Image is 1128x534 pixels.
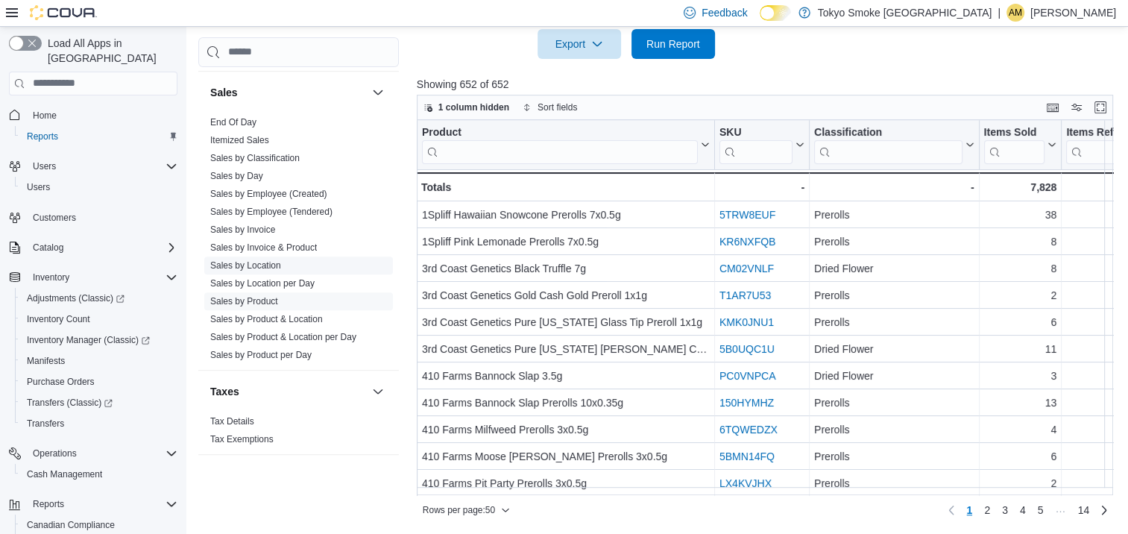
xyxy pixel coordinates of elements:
a: 6TQWEDZX [719,424,778,436]
a: Sales by Invoice & Product [210,242,317,253]
a: Page 3 of 14 [996,498,1014,522]
span: Users [27,181,50,193]
a: Tax Exemptions [210,434,274,445]
span: Operations [27,445,177,462]
button: Home [3,104,183,126]
div: 8 [983,233,1056,251]
a: Sales by Location per Day [210,278,315,289]
div: Items Ref [1066,125,1121,163]
img: Cova [30,5,97,20]
ul: Pagination for preceding grid [960,498,1095,522]
span: Home [33,110,57,122]
div: Prerolls [814,206,974,224]
div: 3rd Coast Genetics Pure [US_STATE] [PERSON_NAME] Cut 7g [422,340,710,358]
a: Sales by Product per Day [210,350,312,360]
button: Sales [369,84,387,101]
button: Transfers [15,413,183,434]
div: Totals [421,178,710,196]
div: Prerolls [814,394,974,412]
button: Cash Management [15,464,183,485]
a: Customers [27,209,82,227]
button: Export [538,29,621,59]
div: - [814,178,974,196]
a: Itemized Sales [210,135,269,145]
a: Page 2 of 14 [978,498,996,522]
span: Transfers (Classic) [21,394,177,412]
span: Inventory Manager (Classic) [21,331,177,349]
div: 3 [983,367,1056,385]
div: Dried Flower [814,260,974,277]
span: Inventory Manager (Classic) [27,334,150,346]
span: Sales by Invoice [210,224,275,236]
button: Reports [27,495,70,513]
a: Sales by Employee (Created) [210,189,327,199]
span: 5 [1038,503,1044,518]
span: Sales by Employee (Tendered) [210,206,333,218]
button: Enter fullscreen [1091,98,1109,116]
button: Inventory [3,267,183,288]
a: Sales by Location [210,260,281,271]
div: 7,828 [983,178,1056,196]
a: Sales by Product [210,296,278,307]
li: Skipping pages 6 to 13 [1049,503,1071,521]
span: 3 [1002,503,1008,518]
a: KR6NXFQB [719,236,775,248]
div: 6 [983,447,1056,465]
button: Sort fields [517,98,583,116]
div: Product [422,125,698,139]
span: 1 column hidden [438,101,509,113]
span: Sales by Location [210,260,281,271]
span: Rows per page : 50 [423,504,495,516]
a: PC0VNPCA [719,370,775,382]
span: Operations [33,447,77,459]
a: Adjustments (Classic) [15,288,183,309]
span: Export [546,29,612,59]
a: Cash Management [21,465,108,483]
p: [PERSON_NAME] [1030,4,1116,22]
span: 4 [1020,503,1026,518]
a: Tax Details [210,416,254,427]
a: Page 4 of 14 [1014,498,1032,522]
div: SKU [719,125,793,139]
p: | [998,4,1001,22]
a: Inventory Manager (Classic) [15,330,183,351]
button: Purchase Orders [15,371,183,392]
a: Users [21,178,56,196]
button: Taxes [369,383,387,400]
button: Taxes [210,384,366,399]
div: 410 Farms Bannock Slap Prerolls 10x0.35g [422,394,710,412]
div: Classification [814,125,962,139]
div: 3rd Coast Genetics Black Truffle 7g [422,260,710,277]
a: 5TRW8EUF [719,209,775,221]
div: Items Sold [983,125,1044,163]
span: Cash Management [21,465,177,483]
span: Adjustments (Classic) [21,289,177,307]
span: AM [1009,4,1022,22]
span: Sales by Day [210,170,263,182]
span: Reports [33,498,64,510]
div: SKU URL [719,125,793,163]
a: Home [27,107,63,125]
button: Operations [27,445,83,462]
a: LX4KVJHX [719,477,772,489]
div: 1Spliff Hawaiian Snowcone Prerolls 7x0.5g [422,206,710,224]
span: Catalog [33,242,63,254]
a: CM02VNLF [719,263,774,274]
button: Catalog [3,237,183,258]
span: Sales by Product & Location [210,313,323,325]
div: Classification [814,125,962,163]
div: Prerolls [814,286,974,304]
button: Run Report [631,29,715,59]
a: 5BMN14FQ [719,450,775,462]
a: Sales by Product & Location per Day [210,332,356,342]
button: Reports [15,126,183,147]
div: Prerolls [814,447,974,465]
span: Inventory Count [27,313,90,325]
button: Catalog [27,239,69,257]
a: Sales by Invoice [210,224,275,235]
p: Showing 652 of 652 [417,77,1121,92]
span: Tax Exemptions [210,433,274,445]
a: Reports [21,128,64,145]
div: Items Ref [1066,125,1121,139]
button: Customers [3,207,183,228]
